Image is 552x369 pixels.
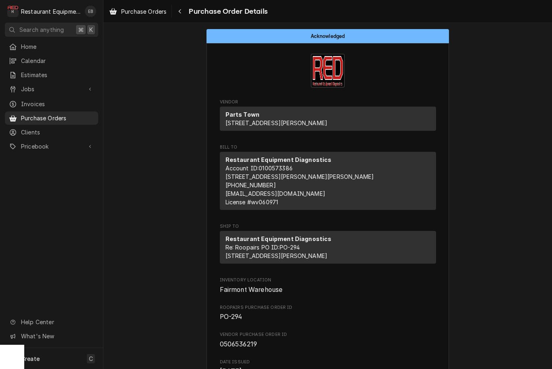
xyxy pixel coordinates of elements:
span: Search anything [19,25,64,34]
span: Bill To [220,144,436,151]
span: Estimates [21,71,94,79]
strong: Restaurant Equipment Diagnostics [225,235,332,242]
a: [EMAIL_ADDRESS][DOMAIN_NAME] [225,190,325,197]
span: Create [21,355,40,362]
span: PO-294 [220,313,242,321]
span: What's New [21,332,93,340]
a: Go to What's New [5,329,98,343]
a: Estimates [5,68,98,82]
div: Purchase Order Vendor [220,99,436,134]
span: Fairmont Warehouse [220,286,283,294]
button: Navigate back [173,5,186,18]
strong: Restaurant Equipment Diagnostics [225,156,332,163]
strong: Parts Town [225,111,260,118]
span: [STREET_ADDRESS][PERSON_NAME][PERSON_NAME] [225,173,374,180]
span: C [89,354,93,363]
span: Vendor Purchase Order ID [220,340,436,349]
span: Roopairs Purchase Order ID [220,312,436,322]
a: Home [5,40,98,53]
div: Vendor [220,107,436,134]
span: Purchase Order Details [186,6,268,17]
div: Inventory Location [220,277,436,294]
span: [STREET_ADDRESS][PERSON_NAME] [225,252,328,259]
a: [PHONE_NUMBER] [225,182,276,189]
a: Purchase Orders [5,111,98,125]
a: Clients [5,126,98,139]
span: Invoices [21,100,94,108]
div: Restaurant Equipment Diagnostics [21,7,80,16]
span: Acknowledged [311,34,345,39]
span: Purchase Orders [21,114,94,122]
span: Re: Roopairs PO ID: PO-294 [225,244,300,251]
div: R [7,6,19,17]
span: Roopairs Purchase Order ID [220,304,436,311]
span: License # wv060971 [225,199,278,205]
span: Account ID: 0100573386 [225,165,293,172]
div: Purchase Order Bill To [220,144,436,214]
span: Inventory Location [220,285,436,295]
div: Bill To [220,152,436,210]
span: Help Center [21,318,93,326]
span: 0506536219 [220,340,257,348]
div: Emily Bird's Avatar [85,6,96,17]
div: Purchase Order Ship To [220,223,436,267]
div: Restaurant Equipment Diagnostics's Avatar [7,6,19,17]
div: Ship To [220,231,436,267]
div: Status [206,29,449,43]
span: Jobs [21,85,82,93]
span: Inventory Location [220,277,436,283]
img: Logo [311,54,345,88]
span: Clients [21,128,94,136]
a: Go to Pricebook [5,140,98,153]
div: Vendor [220,107,436,131]
div: Ship To [220,231,436,264]
a: Go to Help Center [5,315,98,329]
span: [STREET_ADDRESS][PERSON_NAME] [225,120,328,126]
a: Invoices [5,97,98,111]
a: Go to Jobs [5,82,98,96]
div: Bill To [220,152,436,213]
div: Vendor Purchase Order ID [220,331,436,349]
span: ⌘ [78,25,84,34]
span: Vendor [220,99,436,105]
span: Date Issued [220,359,436,365]
span: Ship To [220,223,436,230]
span: Vendor Purchase Order ID [220,331,436,338]
a: Purchase Orders [106,5,170,18]
span: Purchase Orders [121,7,166,16]
a: Calendar [5,54,98,67]
span: Calendar [21,57,94,65]
button: Search anything⌘K [5,23,98,37]
span: K [89,25,93,34]
div: EB [85,6,96,17]
span: Pricebook [21,142,82,151]
div: Roopairs Purchase Order ID [220,304,436,322]
span: Home [21,42,94,51]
